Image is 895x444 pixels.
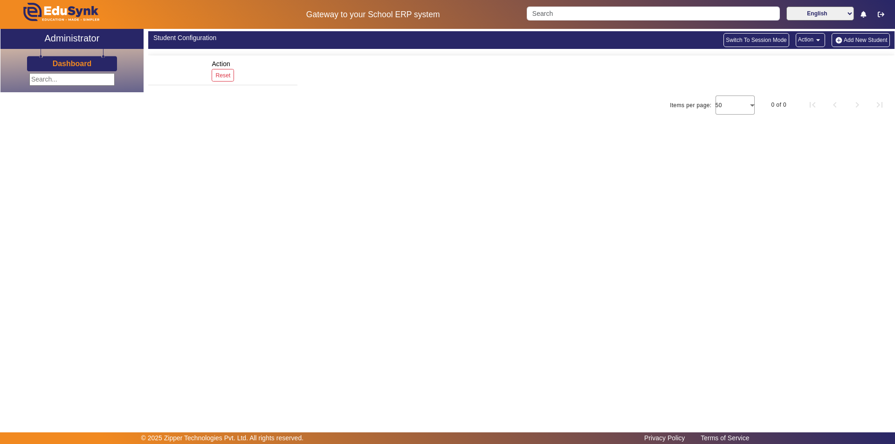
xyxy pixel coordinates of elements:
div: 0 of 0 [771,100,786,109]
button: Previous page [824,94,846,116]
h3: Dashboard [53,59,92,68]
input: Search... [29,73,115,86]
button: Reset [212,69,234,82]
button: Add New Student [832,33,889,47]
button: Next page [846,94,868,116]
input: Search [527,7,779,20]
h5: Gateway to your School ERP system [229,10,517,20]
mat-icon: arrow_drop_down [813,35,823,45]
button: Action [796,33,825,47]
p: © 2025 Zipper Technologies Pvt. Ltd. All rights reserved. [141,433,304,443]
div: Items per page: [670,101,711,110]
a: Administrator [0,29,144,49]
button: Last page [868,94,891,116]
h2: Administrator [45,33,100,44]
a: Dashboard [52,59,92,68]
img: add-new-student.png [834,36,844,44]
a: Privacy Policy [640,432,689,444]
div: Student Configuration [153,33,516,43]
a: Terms of Service [696,432,754,444]
button: First page [801,94,824,116]
button: Switch To Session Mode [723,33,789,47]
div: Action [208,55,237,85]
